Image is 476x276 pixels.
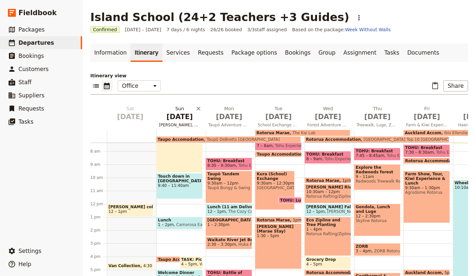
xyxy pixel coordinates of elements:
[195,105,202,112] button: Delete Sun Nov 2
[405,270,444,275] span: Auckland Accom
[156,256,196,263] div: Taupo Accomodation
[306,152,349,157] span: TOHU: Breakfast
[403,105,453,130] button: Fri [DATE]Farm & Kiwi Experience then Travel to [GEOGRAPHIC_DATA]
[18,79,32,86] span: Staff
[292,26,391,33] span: Based on the package:
[444,270,473,275] span: 5pm – 6:30am
[257,143,273,148] span: 7 – 8am
[90,267,107,272] div: 5 pm
[159,105,200,122] h2: Sun
[18,118,34,125] span: Tasks
[273,143,310,148] span: Tohu Experiences
[210,26,242,33] span: 26/26 booked
[90,162,107,167] div: 9 am
[256,131,289,135] span: Rotorua Marae
[405,186,448,190] span: 9:30am – 1:30pm
[158,218,201,222] span: Lunch
[354,204,401,236] div: Gondola, Lunch and Luge12 – 2:30pmSkyline Rotorua
[403,171,450,223] div: Farm Show, Tour, Kiwi Experience & Lunch9:30am – 1:30pmAgrodome Rotorua
[206,158,252,170] div: TOHU: Breakfast8:30 – 9:30amTohu Experiences
[356,179,399,184] span: Redwoods Treewalk Rotorua
[90,241,107,246] div: 3 pm
[194,43,227,62] a: Requests
[158,270,201,275] span: Welcome Dinner
[357,112,398,122] span: [DATE]
[158,137,204,142] span: Taupo Accomodation
[90,175,107,180] div: 10 am
[125,26,162,33] span: [DATE] – [DATE]
[109,105,151,122] h2: Sat
[307,105,349,122] h2: Wed
[306,194,349,199] span: Rotorua Rafting/Ziplines
[90,11,349,24] h1: Island School (24+2 Teachers +3 Guides)
[207,238,251,242] span: Waikato River Jet Boat
[405,145,448,150] span: TOHU: Breakfast
[257,181,293,186] span: 9:30am – 12:30pm
[18,26,45,33] span: Packages
[207,186,251,190] span: Taupō Bungy & Swing
[257,152,306,156] span: Taupo Accomodation
[18,248,42,254] span: Settings
[354,243,401,256] div: ZORB3 – 4pmZORB Rotorua
[90,149,107,154] div: 8 am
[109,112,151,122] span: [DATE]
[207,218,251,222] span: [GEOGRAPHIC_DATA]
[18,92,45,99] span: Suppliers
[257,224,300,234] span: [PERSON_NAME] (Marae Stay)
[281,43,314,62] a: Bookings
[207,222,251,227] span: 1 – 2:30pm
[247,26,287,33] span: 3 / 3 staff assigned
[207,163,236,168] span: 8:30 – 9:30am
[325,209,402,214] span: [PERSON_NAME][GEOGRAPHIC_DATA]
[340,43,380,62] a: Assignment
[207,181,251,186] span: 9:30am – 12pm
[18,261,31,267] span: Help
[403,122,450,128] span: Farm & Kiwi Experience then Travel to [GEOGRAPHIC_DATA]
[90,188,107,193] div: 11 am
[305,137,449,142] div: Rotorua Accommodation[GEOGRAPHIC_DATA] Top 10 [GEOGRAPHIC_DATA]
[206,122,253,128] span: Taupō Adventure Day
[306,227,349,232] span: 1 – 4pm
[356,218,399,223] span: Skyline Rotorua
[280,198,312,202] span: TOHU: Lunch
[181,257,201,262] span: TASK: Pick up online shopping order
[90,254,107,259] div: 4 pm
[441,131,468,135] span: Ibis Ellerslie
[305,269,351,276] div: Rotorua Accommodation
[356,214,399,218] span: 12 – 2:30pm
[361,137,462,142] span: [GEOGRAPHIC_DATA] Top 10 [GEOGRAPHIC_DATA]
[156,173,203,199] div: Touch down in [GEOGRAPHIC_DATA]!9:40 – 11:40am
[102,80,112,91] button: Calendar view
[18,66,48,72] span: Customers
[255,171,295,210] div: Kura (School) Exchange9:30am – 12:30pm[GEOGRAPHIC_DATA]
[255,122,302,128] span: School Exchange & Marae Stay
[158,174,201,183] span: Touch down in [GEOGRAPHIC_DATA]!
[307,112,349,122] span: [DATE]
[156,120,203,173] div: Drive up Incl Breakfast Stop5:40 – 9:40am
[306,189,349,194] span: 10:30am – 12pm
[206,204,252,216] div: Lunch (11 am Delivery)12 – 1pmThe Cozy Corner
[163,43,194,62] a: Services
[306,257,349,262] span: Grocery Drop
[207,205,251,209] span: Lunch (11 am Delivery)
[354,148,401,161] div: TOHU: Breakfast7:45 – 8:45amTohu Experiences
[257,234,300,238] span: 1:30 – 5pm
[384,153,421,158] span: Tohu Experiences
[18,105,44,112] span: Requests
[207,172,251,181] span: Taupō Tandem Swing
[18,8,57,18] span: Fieldbook
[305,204,351,216] div: [PERSON_NAME] Falls Store Lunch12 – 1pm[PERSON_NAME][GEOGRAPHIC_DATA]
[293,218,317,222] span: 1pm – 10am
[18,39,54,46] span: Departures
[90,214,107,220] div: 1 pm
[206,171,252,203] div: Taupō Tandem Swing9:30am – 12pmTaupō Bungy & Swing
[314,43,340,62] a: Group
[207,209,226,214] span: 12 – 1pm
[405,150,434,155] span: 7:30 – 8:30am
[159,112,200,122] span: [DATE]
[322,157,359,161] span: Tohu Experiences
[90,72,468,79] p: Itinerary view
[208,112,250,122] span: [DATE]
[255,151,302,157] div: Taupo Accomodation
[156,122,203,128] span: [PERSON_NAME], haere mai ki Aotearoa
